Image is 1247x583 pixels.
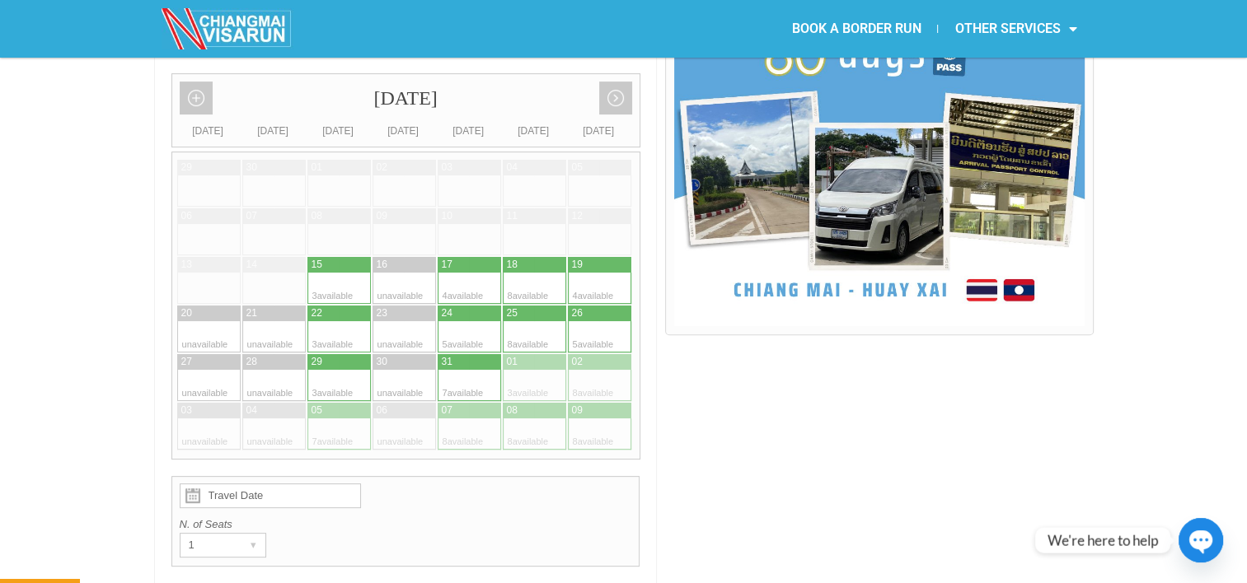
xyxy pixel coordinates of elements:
[572,161,583,175] div: 05
[507,306,518,320] div: 25
[377,258,387,272] div: 16
[312,306,322,320] div: 22
[181,403,192,417] div: 03
[312,161,322,175] div: 01
[242,534,265,557] div: ▾
[377,403,387,417] div: 06
[572,258,583,272] div: 19
[377,355,387,369] div: 30
[507,209,518,223] div: 11
[371,123,436,139] div: [DATE]
[442,209,452,223] div: 10
[312,209,322,223] div: 08
[775,10,937,48] a: BOOK A BORDER RUN
[442,355,452,369] div: 31
[572,403,583,417] div: 09
[246,306,257,320] div: 21
[312,258,322,272] div: 15
[938,10,1093,48] a: OTHER SERVICES
[246,209,257,223] div: 07
[623,10,1093,48] nav: Menu
[181,258,192,272] div: 13
[507,258,518,272] div: 18
[501,123,566,139] div: [DATE]
[572,355,583,369] div: 02
[246,161,257,175] div: 30
[181,209,192,223] div: 06
[442,306,452,320] div: 24
[180,516,632,533] label: N. of Seats
[181,306,192,320] div: 20
[572,209,583,223] div: 12
[507,355,518,369] div: 01
[241,123,306,139] div: [DATE]
[377,161,387,175] div: 02
[442,161,452,175] div: 03
[507,403,518,417] div: 08
[377,209,387,223] div: 09
[176,123,241,139] div: [DATE]
[572,306,583,320] div: 26
[180,534,234,557] div: 1
[246,355,257,369] div: 28
[312,355,322,369] div: 29
[507,161,518,175] div: 04
[246,403,257,417] div: 04
[246,258,257,272] div: 14
[181,161,192,175] div: 29
[377,306,387,320] div: 23
[566,123,631,139] div: [DATE]
[436,123,501,139] div: [DATE]
[172,74,640,123] div: [DATE]
[442,403,452,417] div: 07
[181,355,192,369] div: 27
[442,258,452,272] div: 17
[306,123,371,139] div: [DATE]
[312,403,322,417] div: 05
